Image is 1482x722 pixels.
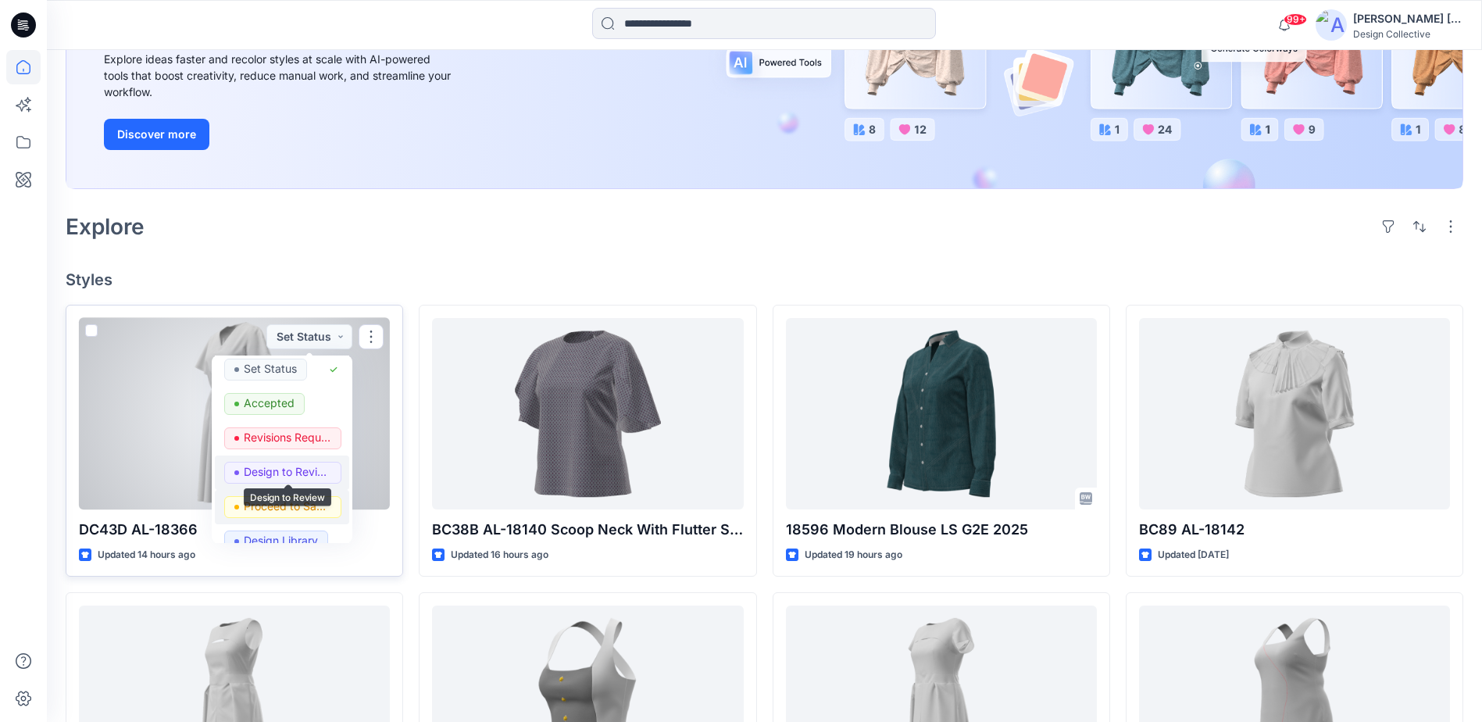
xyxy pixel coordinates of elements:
[1353,9,1462,28] div: [PERSON_NAME] [PERSON_NAME]
[432,519,743,541] p: BC38B AL-18140 Scoop Neck With Flutter Sleeve
[244,531,318,551] p: Design Library
[104,119,455,150] a: Discover more
[1139,519,1450,541] p: BC89 AL-18142
[1353,28,1462,40] div: Design Collective
[244,359,297,379] p: Set Status
[79,519,390,541] p: DC43D AL-18366
[432,318,743,509] a: BC38B AL-18140 Scoop Neck With Flutter Sleeve
[1284,13,1307,26] span: 99+
[98,547,195,563] p: Updated 14 hours ago
[66,270,1463,289] h4: Styles
[244,496,331,516] p: Proceed to Sampling
[805,547,902,563] p: Updated 19 hours ago
[786,318,1097,509] a: 18596 Modern Blouse LS G2E 2025
[104,119,209,150] button: Discover more
[244,462,331,482] p: Design to Review
[786,519,1097,541] p: 18596 Modern Blouse LS G2E 2025
[1139,318,1450,509] a: BC89 AL-18142
[66,214,145,239] h2: Explore
[451,547,548,563] p: Updated 16 hours ago
[1158,547,1229,563] p: Updated [DATE]
[244,393,295,413] p: Accepted
[104,51,455,100] div: Explore ideas faster and recolor styles at scale with AI-powered tools that boost creativity, red...
[244,427,331,448] p: Revisions Requested
[79,318,390,509] a: DC43D AL-18366
[1316,9,1347,41] img: avatar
